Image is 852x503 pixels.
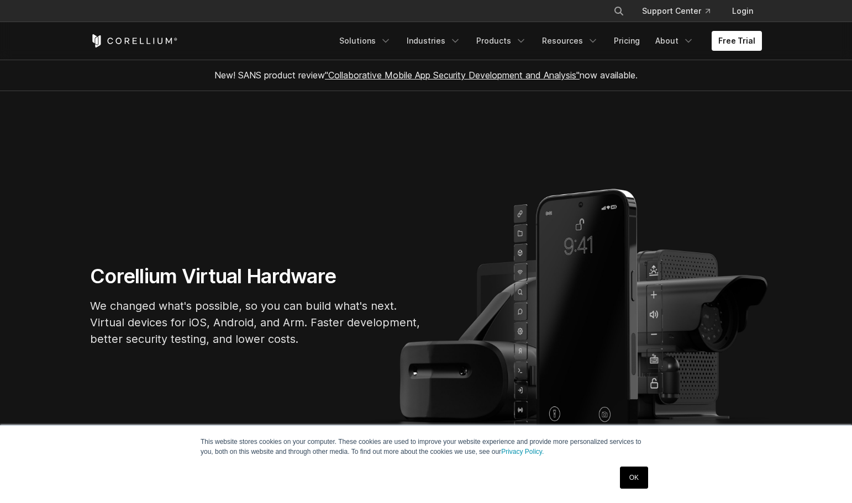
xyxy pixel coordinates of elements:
a: Pricing [607,31,646,51]
a: Support Center [633,1,719,21]
div: Navigation Menu [600,1,762,21]
a: Free Trial [712,31,762,51]
p: We changed what's possible, so you can build what's next. Virtual devices for iOS, Android, and A... [90,298,422,347]
a: Privacy Policy. [501,448,544,456]
a: Login [723,1,762,21]
p: This website stores cookies on your computer. These cookies are used to improve your website expe... [201,437,651,457]
button: Search [609,1,629,21]
a: Solutions [333,31,398,51]
a: Industries [400,31,467,51]
a: Corellium Home [90,34,178,47]
a: "Collaborative Mobile App Security Development and Analysis" [325,70,580,81]
a: Resources [535,31,605,51]
span: New! SANS product review now available. [214,70,638,81]
div: Navigation Menu [333,31,762,51]
h1: Corellium Virtual Hardware [90,264,422,289]
a: OK [620,467,648,489]
a: About [649,31,701,51]
a: Products [470,31,533,51]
